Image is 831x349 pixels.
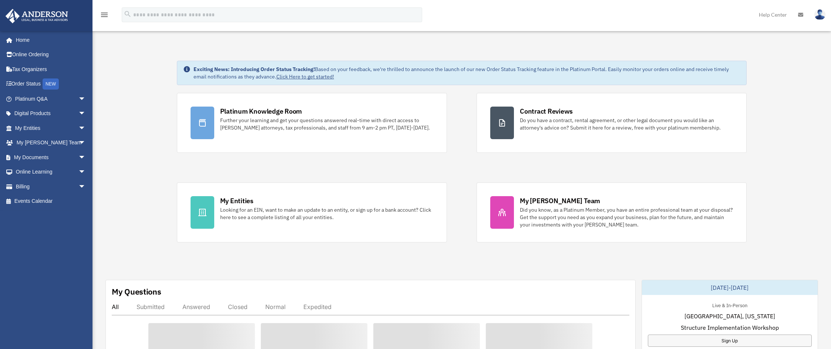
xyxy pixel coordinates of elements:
div: My Questions [112,286,161,297]
i: search [124,10,132,18]
span: arrow_drop_down [78,106,93,121]
div: My Entities [220,196,253,205]
a: Contract Reviews Do you have a contract, rental agreement, or other legal document you would like... [477,93,747,153]
div: Closed [228,303,248,311]
a: Order StatusNEW [5,77,97,92]
div: My [PERSON_NAME] Team [520,196,600,205]
a: Home [5,33,93,47]
span: Structure Implementation Workshop [681,323,779,332]
a: Billingarrow_drop_down [5,179,97,194]
img: Anderson Advisors Platinum Portal [3,9,70,23]
a: My Entitiesarrow_drop_down [5,121,97,135]
div: Platinum Knowledge Room [220,107,302,116]
a: Digital Productsarrow_drop_down [5,106,97,121]
div: Did you know, as a Platinum Member, you have an entire professional team at your disposal? Get th... [520,206,733,228]
span: arrow_drop_down [78,150,93,165]
div: Do you have a contract, rental agreement, or other legal document you would like an attorney's ad... [520,117,733,131]
a: Platinum Knowledge Room Further your learning and get your questions answered real-time with dire... [177,93,447,153]
div: All [112,303,119,311]
a: Online Learningarrow_drop_down [5,165,97,179]
span: arrow_drop_down [78,135,93,151]
div: Looking for an EIN, want to make an update to an entity, or sign up for a bank account? Click her... [220,206,433,221]
div: Live & In-Person [706,301,753,309]
a: My [PERSON_NAME] Teamarrow_drop_down [5,135,97,150]
div: Based on your feedback, we're thrilled to announce the launch of our new Order Status Tracking fe... [194,66,741,80]
span: [GEOGRAPHIC_DATA], [US_STATE] [684,312,775,321]
span: arrow_drop_down [78,121,93,136]
a: menu [100,13,109,19]
div: Normal [265,303,286,311]
div: Submitted [137,303,165,311]
span: arrow_drop_down [78,179,93,194]
div: Further your learning and get your questions answered real-time with direct access to [PERSON_NAM... [220,117,433,131]
div: Answered [182,303,210,311]
span: arrow_drop_down [78,165,93,180]
img: User Pic [814,9,825,20]
div: NEW [43,78,59,90]
a: Platinum Q&Aarrow_drop_down [5,91,97,106]
div: Expedited [303,303,332,311]
a: My Documentsarrow_drop_down [5,150,97,165]
i: menu [100,10,109,19]
div: Contract Reviews [520,107,573,116]
a: Sign Up [648,335,812,347]
strong: Exciting News: Introducing Order Status Tracking! [194,66,315,73]
a: My Entities Looking for an EIN, want to make an update to an entity, or sign up for a bank accoun... [177,182,447,242]
a: My [PERSON_NAME] Team Did you know, as a Platinum Member, you have an entire professional team at... [477,182,747,242]
a: Events Calendar [5,194,97,209]
a: Tax Organizers [5,62,97,77]
span: arrow_drop_down [78,91,93,107]
a: Online Ordering [5,47,97,62]
a: Click Here to get started! [276,73,334,80]
div: [DATE]-[DATE] [642,280,818,295]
